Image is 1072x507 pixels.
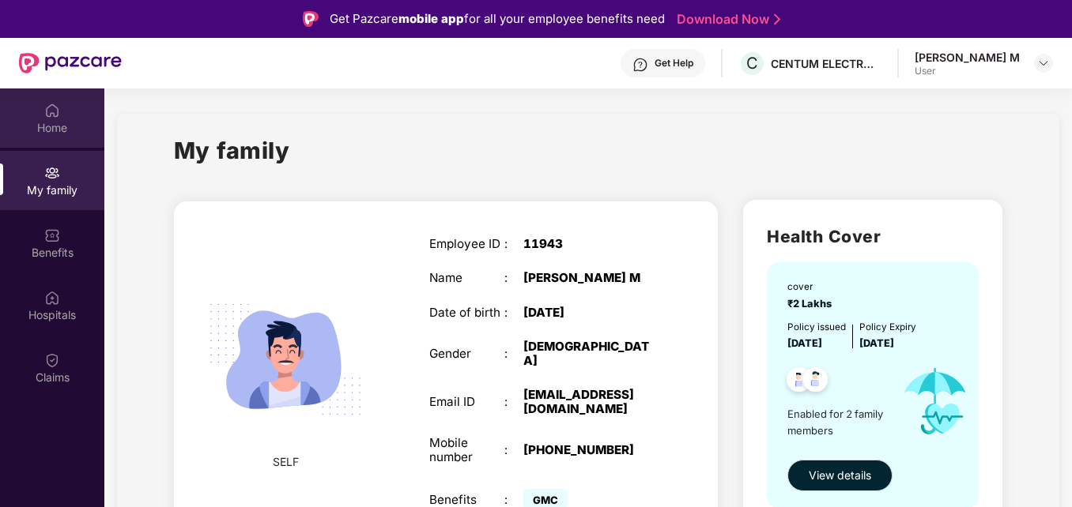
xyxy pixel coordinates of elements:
div: Get Pazcare for all your employee benefits need [330,9,665,28]
img: svg+xml;base64,PHN2ZyB3aWR0aD0iMjAiIGhlaWdodD0iMjAiIHZpZXdCb3g9IjAgMCAyMCAyMCIgZmlsbD0ibm9uZSIgeG... [44,165,60,181]
img: svg+xml;base64,PHN2ZyBpZD0iSG9zcGl0YWxzIiB4bWxucz0iaHR0cDovL3d3dy53My5vcmcvMjAwMC9zdmciIHdpZHRoPS... [44,290,60,306]
div: [PERSON_NAME] M [523,271,655,285]
div: : [504,237,523,251]
div: [DATE] [523,306,655,320]
div: Get Help [655,57,693,69]
h2: Health Cover [767,223,979,250]
img: svg+xml;base64,PHN2ZyBpZD0iQ2xhaW0iIHhtbG5zPSJodHRwOi8vd3d3LnczLm9yZy8yMDAwL3N2ZyIgd2lkdGg9IjIwIi... [44,352,60,368]
div: Gender [429,347,504,361]
img: svg+xml;base64,PHN2ZyBpZD0iRHJvcGRvd24tMzJ4MzIiIHhtbG5zPSJodHRwOi8vd3d3LnczLm9yZy8yMDAwL3N2ZyIgd2... [1037,57,1050,69]
strong: mobile app [398,11,464,26]
div: [PHONE_NUMBER] [523,443,655,457]
div: [PERSON_NAME] M [915,50,1020,65]
img: svg+xml;base64,PHN2ZyBpZD0iQmVuZWZpdHMiIHhtbG5zPSJodHRwOi8vd3d3LnczLm9yZy8yMDAwL3N2ZyIgd2lkdGg9Ij... [44,227,60,243]
div: : [504,395,523,409]
span: View details [809,467,871,484]
span: ₹2 Lakhs [787,298,836,310]
span: [DATE] [859,337,894,349]
img: icon [889,351,982,452]
div: Name [429,271,504,285]
div: : [504,493,523,507]
div: cover [787,280,836,294]
span: SELF [273,453,299,471]
div: Mobile number [429,436,504,464]
span: Enabled for 2 family members [787,406,889,438]
div: [EMAIL_ADDRESS][DOMAIN_NAME] [523,388,655,416]
span: [DATE] [787,337,822,349]
span: C [746,54,758,73]
div: Benefits [429,493,504,507]
img: svg+xml;base64,PHN2ZyBpZD0iSG9tZSIgeG1sbnM9Imh0dHA6Ly93d3cudzMub3JnLzIwMDAvc3ZnIiB3aWR0aD0iMjAiIG... [44,103,60,118]
img: New Pazcare Logo [19,53,122,73]
div: : [504,271,523,285]
a: Download Now [677,11,776,28]
img: svg+xml;base64,PHN2ZyB4bWxucz0iaHR0cDovL3d3dy53My5vcmcvMjAwMC9zdmciIHdpZHRoPSI0OC45NDMiIGhlaWdodD... [796,362,835,401]
button: View details [787,460,893,491]
div: User [915,65,1020,77]
div: : [504,306,523,320]
img: svg+xml;base64,PHN2ZyB4bWxucz0iaHR0cDovL3d3dy53My5vcmcvMjAwMC9zdmciIHdpZHRoPSIyMjQiIGhlaWdodD0iMT... [191,265,379,453]
div: Policy Expiry [859,320,916,334]
div: Email ID [429,395,504,409]
img: Logo [303,11,319,27]
img: svg+xml;base64,PHN2ZyB4bWxucz0iaHR0cDovL3d3dy53My5vcmcvMjAwMC9zdmciIHdpZHRoPSI0OC45NDMiIGhlaWdodD... [779,362,818,401]
div: : [504,443,523,457]
h1: My family [174,133,290,168]
div: CENTUM ELECTRONICS LIMITED [771,56,881,71]
div: Employee ID [429,237,504,251]
div: Date of birth [429,306,504,320]
div: Policy issued [787,320,846,334]
img: Stroke [774,11,780,28]
div: : [504,347,523,361]
img: svg+xml;base64,PHN2ZyBpZD0iSGVscC0zMngzMiIgeG1sbnM9Imh0dHA6Ly93d3cudzMub3JnLzIwMDAvc3ZnIiB3aWR0aD... [632,57,648,73]
div: [DEMOGRAPHIC_DATA] [523,340,655,368]
div: 11943 [523,237,655,251]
